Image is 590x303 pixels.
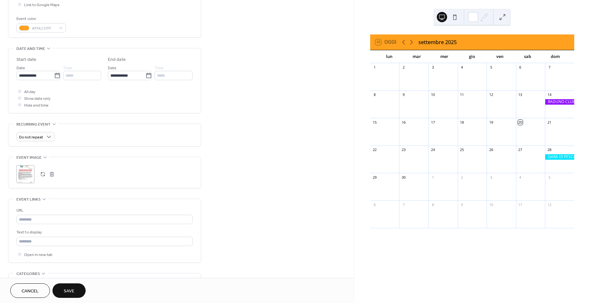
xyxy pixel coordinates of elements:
div: 8 [430,202,435,207]
div: 9 [401,92,406,97]
span: Show date only [24,95,51,102]
div: URL [16,207,192,214]
div: 12 [547,202,552,207]
span: Event image [16,154,42,161]
div: 9 [460,202,464,207]
div: 11 [518,202,523,207]
span: Link to Google Maps [24,2,60,8]
div: lun [375,50,403,63]
span: #FFA11FFF [32,25,56,32]
div: 2 [460,175,464,180]
div: 1 [372,65,377,70]
div: 21 [547,120,552,125]
div: 25 [460,147,464,152]
div: 3 [489,175,493,180]
div: 5 [547,175,552,180]
div: 7 [547,65,552,70]
div: 4 [460,65,464,70]
span: Time [155,65,164,71]
div: GARA DI PESCA - MEMORIAL ALBERTO RIZZONELLI [545,154,574,160]
span: Save [64,288,74,295]
div: 10 [430,92,435,97]
span: Categories [16,270,40,277]
span: Time [63,65,72,71]
div: 1 [430,175,435,180]
div: 15 [372,120,377,125]
div: sab [514,50,541,63]
div: Text to display [16,229,192,236]
div: 22 [372,147,377,152]
div: 14 [547,92,552,97]
div: 13 [518,92,523,97]
div: 6 [518,65,523,70]
span: Do not repeat [19,134,43,141]
div: 26 [489,147,493,152]
div: 20 [518,120,523,125]
span: Open in new tab [24,251,52,258]
div: gio [458,50,486,63]
div: mer [431,50,458,63]
div: 18 [460,120,464,125]
button: Save [52,283,86,298]
span: Cancel [22,288,39,295]
div: 17 [430,120,435,125]
div: settembre 2025 [418,38,457,46]
div: dom [541,50,569,63]
span: Recurring event [16,121,51,128]
span: Date and time [16,45,45,52]
div: 24 [430,147,435,152]
div: RADUNO CLUB BERGAMO [545,99,574,105]
span: Hide end time [24,102,49,109]
div: 27 [518,147,523,152]
div: 29 [372,175,377,180]
div: 2 [401,65,406,70]
div: End date [108,56,126,63]
div: 8 [372,92,377,97]
div: ; [16,165,34,183]
div: 16 [401,120,406,125]
span: Date [16,65,25,71]
span: Date [108,65,117,71]
div: 12 [489,92,493,97]
div: Event color [16,15,65,22]
div: 30 [401,175,406,180]
div: 28 [547,147,552,152]
div: 23 [401,147,406,152]
div: 7 [401,202,406,207]
div: 4 [518,175,523,180]
button: Cancel [10,283,50,298]
div: ven [486,50,514,63]
div: 6 [372,202,377,207]
div: 5 [489,65,493,70]
div: Start date [16,56,36,63]
span: Event links [16,196,41,203]
div: 11 [460,92,464,97]
div: 19 [489,120,493,125]
div: 10 [489,202,493,207]
div: 3 [430,65,435,70]
div: mar [403,50,431,63]
span: All day [24,89,35,95]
